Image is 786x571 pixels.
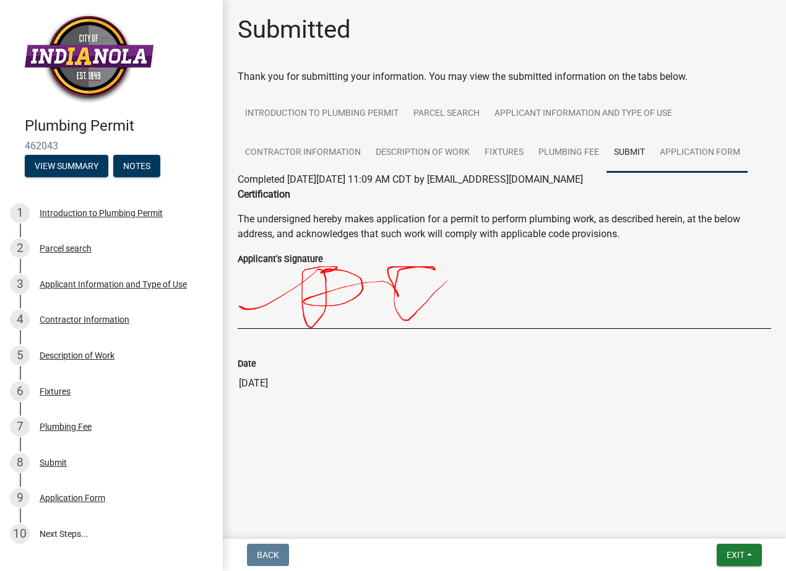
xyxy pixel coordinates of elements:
a: Contractor Information [238,133,368,173]
p: The undersigned hereby makes application for a permit to perform plumbing work, as described here... [238,212,771,242]
div: 2 [10,238,30,258]
div: Fixtures [40,387,71,396]
div: 7 [10,417,30,437]
wm-modal-confirm: Summary [25,162,108,172]
span: Back [257,550,279,560]
div: 5 [10,346,30,365]
div: 3 [10,274,30,294]
img: City of Indianola, Iowa [25,13,153,104]
label: Date [238,360,256,368]
div: Applicant Information and Type of Use [40,280,187,289]
a: Application Form [652,133,748,173]
h1: Submitted [238,15,351,45]
button: View Summary [25,155,108,177]
a: Applicant Information and Type of Use [487,94,680,134]
span: Exit [727,550,745,560]
span: 462043 [25,140,198,152]
a: Description of Work [368,133,477,173]
div: Parcel search [40,244,92,253]
a: Plumbing Fee [531,133,607,173]
h4: Plumbing Permit [25,117,213,135]
a: Fixtures [477,133,531,173]
div: 9 [10,488,30,508]
div: Description of Work [40,351,114,360]
button: Exit [717,544,762,566]
span: Completed [DATE][DATE] 11:09 AM CDT by [EMAIL_ADDRESS][DOMAIN_NAME] [238,173,583,185]
div: 6 [10,381,30,401]
a: Submit [607,133,652,173]
div: 1 [10,203,30,223]
div: Thank you for submitting your information. You may view the submitted information on the tabs below. [238,69,771,84]
a: Parcel search [406,94,487,134]
div: Introduction to Plumbing Permit [40,209,163,217]
div: Contractor Information [40,315,129,324]
div: 4 [10,310,30,329]
strong: Certification [238,188,290,200]
div: 8 [10,453,30,473]
img: Jfq+5gAAAAZJREFUAwCy07KUr0f9cQAAAABJRU5ErkJggg== [238,266,598,328]
div: Application Form [40,494,105,502]
label: Applicant's Signature [238,255,323,264]
div: 10 [10,524,30,544]
wm-modal-confirm: Notes [113,162,160,172]
button: Back [247,544,289,566]
div: Plumbing Fee [40,422,92,431]
div: Submit [40,458,67,467]
a: Introduction to Plumbing Permit [238,94,406,134]
button: Notes [113,155,160,177]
